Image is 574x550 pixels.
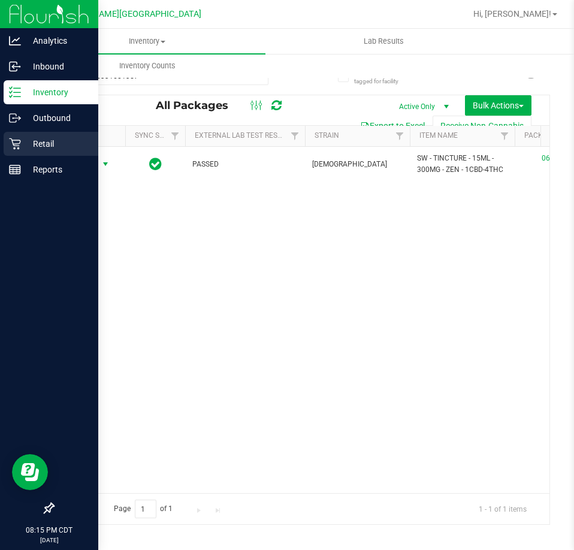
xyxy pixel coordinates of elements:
[21,162,93,177] p: Reports
[312,159,403,170] span: [DEMOGRAPHIC_DATA]
[5,536,93,545] p: [DATE]
[104,500,183,518] span: Page of 1
[285,126,305,146] a: Filter
[21,111,93,125] p: Outbound
[21,59,93,74] p: Inbound
[473,101,524,110] span: Bulk Actions
[9,86,21,98] inline-svg: Inventory
[21,85,93,99] p: Inventory
[495,126,515,146] a: Filter
[192,159,298,170] span: PASSED
[465,95,531,116] button: Bulk Actions
[433,116,531,136] button: Receive Non-Cannabis
[103,61,192,71] span: Inventory Counts
[156,99,240,112] span: All Packages
[473,9,551,19] span: Hi, [PERSON_NAME]!
[149,156,162,173] span: In Sync
[315,131,339,140] a: Strain
[135,500,156,518] input: 1
[348,36,420,47] span: Lab Results
[29,53,265,78] a: Inventory Counts
[469,500,536,518] span: 1 - 1 of 1 items
[417,153,507,176] span: SW - TINCTURE - 15ML - 300MG - ZEN - 1CBD-4THC
[195,131,289,140] a: External Lab Test Result
[98,156,113,173] span: select
[9,112,21,124] inline-svg: Outbound
[12,454,48,490] iframe: Resource center
[419,131,458,140] a: Item Name
[29,29,265,54] a: Inventory
[21,34,93,48] p: Analytics
[9,61,21,72] inline-svg: Inbound
[524,131,565,140] a: Package ID
[29,36,265,47] span: Inventory
[5,525,93,536] p: 08:15 PM CDT
[9,35,21,47] inline-svg: Analytics
[265,29,502,54] a: Lab Results
[21,137,93,151] p: Retail
[390,126,410,146] a: Filter
[135,131,181,140] a: Sync Status
[9,138,21,150] inline-svg: Retail
[9,164,21,176] inline-svg: Reports
[352,116,433,136] button: Export to Excel
[165,126,185,146] a: Filter
[43,9,201,19] span: Ft [PERSON_NAME][GEOGRAPHIC_DATA]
